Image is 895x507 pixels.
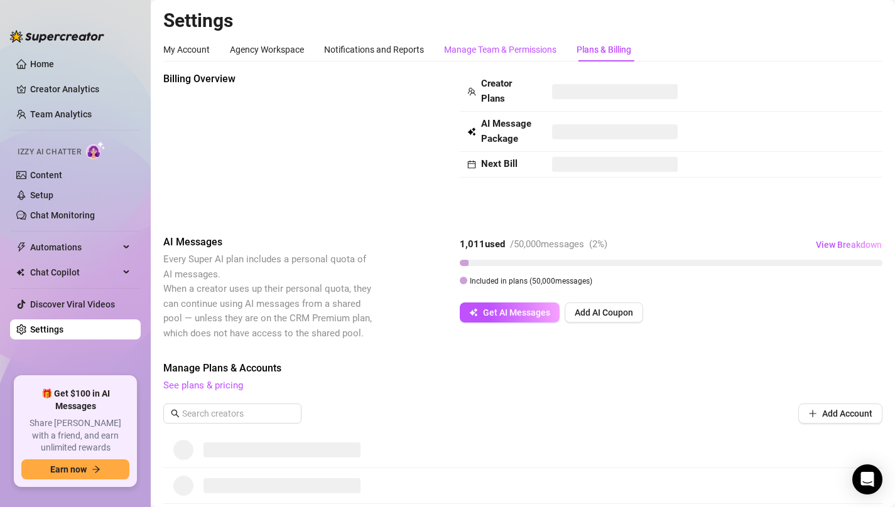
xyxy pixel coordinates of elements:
a: Settings [30,324,63,334]
span: team [467,87,476,96]
a: Home [30,59,54,69]
div: Manage Team & Permissions [444,43,556,56]
span: Share [PERSON_NAME] with a friend, and earn unlimited rewards [21,417,129,454]
button: Get AI Messages [460,302,560,323]
span: Manage Plans & Accounts [163,361,882,376]
span: Automations [30,237,119,257]
strong: AI Message Package [481,118,531,144]
img: logo-BBDzfeDw.svg [10,30,104,43]
span: Included in plans ( 50,000 messages) [470,277,592,286]
a: Setup [30,190,53,200]
span: Earn now [50,464,87,474]
button: Add Account [798,403,882,424]
img: AI Chatter [86,141,106,159]
span: Get AI Messages [483,307,550,318]
strong: Creator Plans [481,78,512,104]
span: View Breakdown [816,240,882,250]
a: Creator Analytics [30,79,131,99]
strong: Next Bill [481,158,518,169]
span: thunderbolt [16,242,26,252]
span: Add Account [822,408,872,419]
a: Team Analytics [30,109,92,119]
span: Chat Copilot [30,262,119,282]
span: calendar [467,160,476,169]
img: Chat Copilot [16,268,24,277]
span: 🎁 Get $100 in AI Messages [21,388,129,412]
span: arrow-right [92,465,100,474]
div: Open Intercom Messenger [852,464,882,494]
span: Izzy AI Chatter [18,146,81,158]
button: View Breakdown [815,235,882,255]
span: / 50,000 messages [510,238,584,250]
span: ( 2 %) [589,238,607,250]
span: Billing Overview [163,72,374,87]
a: Content [30,170,62,180]
span: Every Super AI plan includes a personal quota of AI messages. When a creator uses up their person... [163,253,372,339]
span: search [171,409,180,418]
h2: Settings [163,9,882,33]
span: AI Messages [163,235,374,250]
a: Chat Monitoring [30,210,95,220]
button: Earn nowarrow-right [21,459,129,479]
a: See plans & pricing [163,380,243,391]
div: Agency Workspace [230,43,304,56]
a: Discover Viral Videos [30,299,115,309]
div: My Account [163,43,210,56]
strong: 1,011 used [460,238,505,250]
div: Plans & Billing [577,43,631,56]
span: Add AI Coupon [575,307,633,318]
div: Notifications and Reports [324,43,424,56]
span: plus [808,409,817,418]
input: Search creators [182,407,284,420]
button: Add AI Coupon [565,302,643,323]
